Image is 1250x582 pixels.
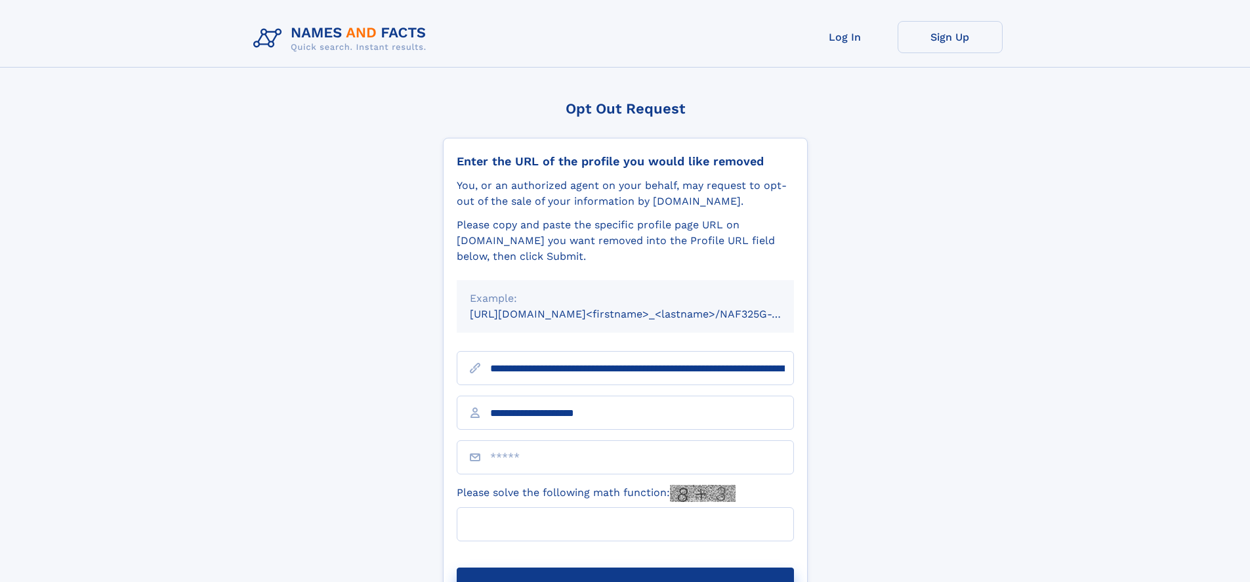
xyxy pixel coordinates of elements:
[457,217,794,264] div: Please copy and paste the specific profile page URL on [DOMAIN_NAME] you want removed into the Pr...
[457,485,736,502] label: Please solve the following math function:
[793,21,898,53] a: Log In
[443,100,808,117] div: Opt Out Request
[898,21,1003,53] a: Sign Up
[470,308,819,320] small: [URL][DOMAIN_NAME]<firstname>_<lastname>/NAF325G-xxxxxxxx
[248,21,437,56] img: Logo Names and Facts
[457,178,794,209] div: You, or an authorized agent on your behalf, may request to opt-out of the sale of your informatio...
[457,154,794,169] div: Enter the URL of the profile you would like removed
[470,291,781,306] div: Example:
